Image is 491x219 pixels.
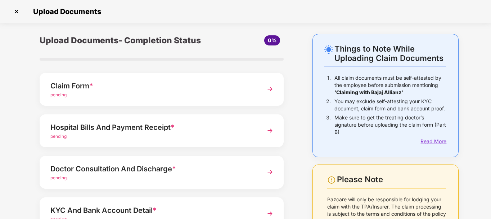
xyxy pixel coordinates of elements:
[334,44,446,63] div: Things to Note While Uploading Claim Documents
[327,74,331,96] p: 1.
[50,205,254,216] div: KYC And Bank Account Detail
[263,124,276,137] img: svg+xml;base64,PHN2ZyBpZD0iTmV4dCIgeG1sbnM9Imh0dHA6Ly93d3cudzMub3JnLzIwMDAvc3ZnIiB3aWR0aD0iMzYiIG...
[263,83,276,96] img: svg+xml;base64,PHN2ZyBpZD0iTmV4dCIgeG1sbnM9Imh0dHA6Ly93d3cudzMub3JnLzIwMDAvc3ZnIiB3aWR0aD0iMzYiIG...
[50,80,254,92] div: Claim Form
[324,45,333,54] img: svg+xml;base64,PHN2ZyB4bWxucz0iaHR0cDovL3d3dy53My5vcmcvMjAwMC9zdmciIHdpZHRoPSIyNC4wOTMiIGhlaWdodD...
[50,92,67,97] span: pending
[263,166,276,179] img: svg+xml;base64,PHN2ZyBpZD0iTmV4dCIgeG1sbnM9Imh0dHA6Ly93d3cudzMub3JnLzIwMDAvc3ZnIiB3aWR0aD0iMzYiIG...
[334,89,403,95] b: 'Claiming with Bajaj Allianz'
[40,34,202,47] div: Upload Documents- Completion Status
[50,175,67,180] span: pending
[334,114,446,136] p: Make sure to get the treating doctor’s signature before uploading the claim form (Part B)
[420,137,446,145] div: Read More
[334,74,446,96] p: All claim documents must be self-attested by the employee before submission mentioning
[326,114,331,136] p: 3.
[268,37,276,43] span: 0%
[50,163,254,175] div: Doctor Consultation And Discharge
[50,122,254,133] div: Hospital Bills And Payment Receipt
[26,7,105,16] span: Upload Documents
[337,175,446,184] div: Please Note
[327,176,336,184] img: svg+xml;base64,PHN2ZyBpZD0iV2FybmluZ18tXzI0eDI0IiBkYXRhLW5hbWU9Ildhcm5pbmcgLSAyNHgyNCIgeG1sbnM9Im...
[326,98,331,112] p: 2.
[50,133,67,139] span: pending
[11,6,22,17] img: svg+xml;base64,PHN2ZyBpZD0iQ3Jvc3MtMzJ4MzIiIHhtbG5zPSJodHRwOi8vd3d3LnczLm9yZy8yMDAwL3N2ZyIgd2lkdG...
[334,98,446,112] p: You may exclude self-attesting your KYC document, claim form and bank account proof.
